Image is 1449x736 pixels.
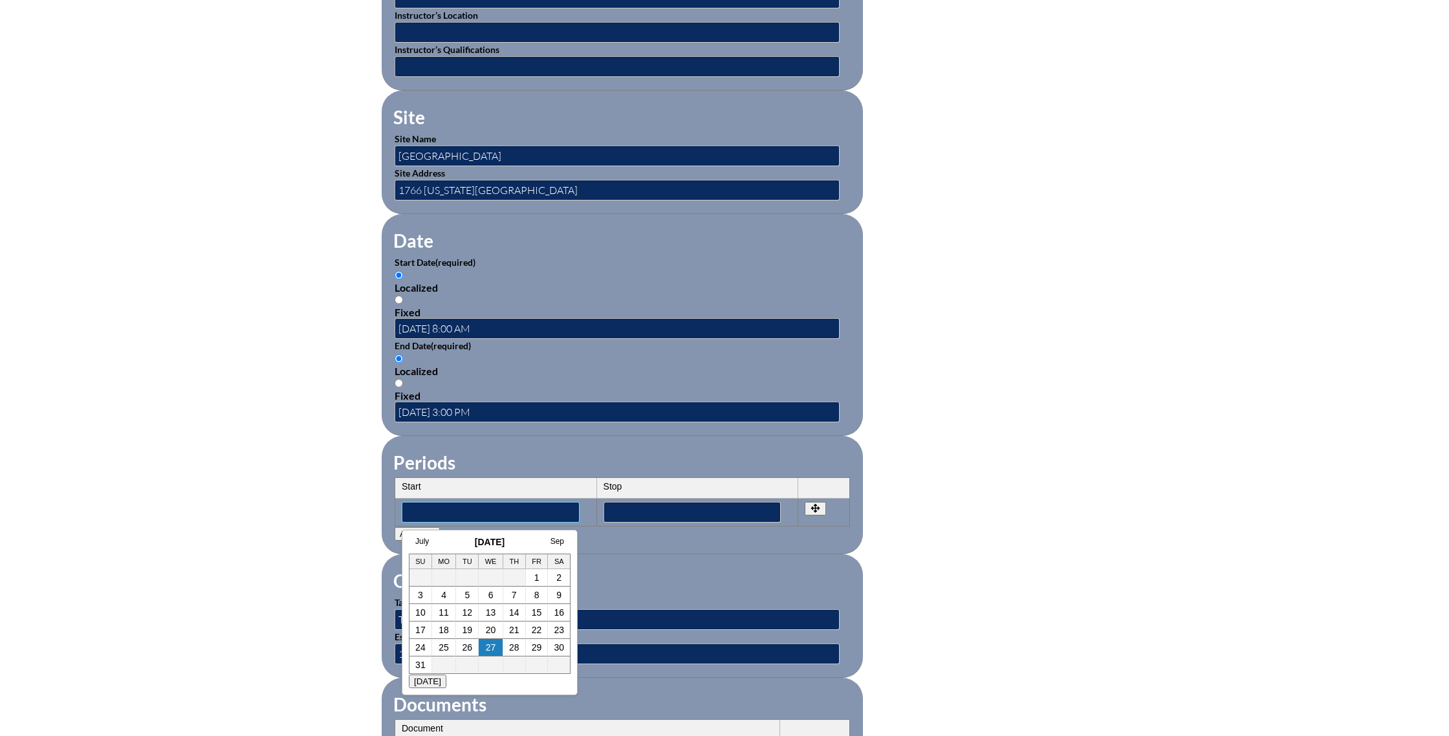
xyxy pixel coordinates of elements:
[554,642,564,653] a: 30
[532,642,542,653] a: 29
[441,590,446,600] a: 4
[415,607,426,618] a: 10
[395,340,471,351] label: End Date
[556,590,561,600] a: 9
[395,478,597,499] th: Start
[486,625,496,635] a: 20
[435,257,475,268] span: (required)
[409,537,571,547] h3: [DATE]
[395,10,478,21] label: Instructor’s Location
[395,389,850,402] div: Fixed
[392,106,426,128] legend: Site
[392,451,457,473] legend: Periods
[395,257,475,268] label: Start Date
[395,306,850,318] div: Fixed
[415,625,426,635] a: 17
[554,607,564,618] a: 16
[556,572,561,583] a: 2
[439,642,449,653] a: 25
[463,642,473,653] a: 26
[439,625,449,635] a: 18
[431,340,471,351] span: (required)
[534,572,539,583] a: 1
[392,570,545,592] legend: Other Information
[395,527,440,541] button: Add Row
[509,625,519,635] a: 21
[512,590,517,600] a: 7
[415,642,426,653] a: 24
[409,554,432,569] th: Su
[432,554,457,569] th: Mo
[548,554,570,569] th: Sa
[503,554,526,569] th: Th
[415,537,429,546] a: July
[392,230,435,252] legend: Date
[534,590,539,600] a: 8
[395,44,499,55] label: Instructor’s Qualifications
[395,597,447,608] label: Target Group
[532,625,542,635] a: 22
[395,281,850,294] div: Localized
[509,642,519,653] a: 28
[395,168,445,179] label: Site Address
[395,296,403,304] input: Fixed
[488,590,494,600] a: 6
[463,625,473,635] a: 19
[395,133,436,144] label: Site Name
[415,660,426,670] a: 31
[526,554,549,569] th: Fr
[486,607,496,618] a: 13
[464,590,470,600] a: 5
[395,631,532,642] label: Estimated Number of Participants
[395,379,403,387] input: Fixed
[418,590,423,600] a: 3
[409,675,446,688] button: [DATE]
[532,607,542,618] a: 15
[456,554,479,569] th: Tu
[479,554,503,569] th: We
[550,537,564,546] a: Sep
[463,607,473,618] a: 12
[395,271,403,279] input: Localized
[392,693,488,715] legend: Documents
[486,642,496,653] a: 27
[395,354,403,363] input: Localized
[554,625,564,635] a: 23
[439,607,449,618] a: 11
[395,365,850,377] div: Localized
[509,607,519,618] a: 14
[597,478,799,499] th: Stop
